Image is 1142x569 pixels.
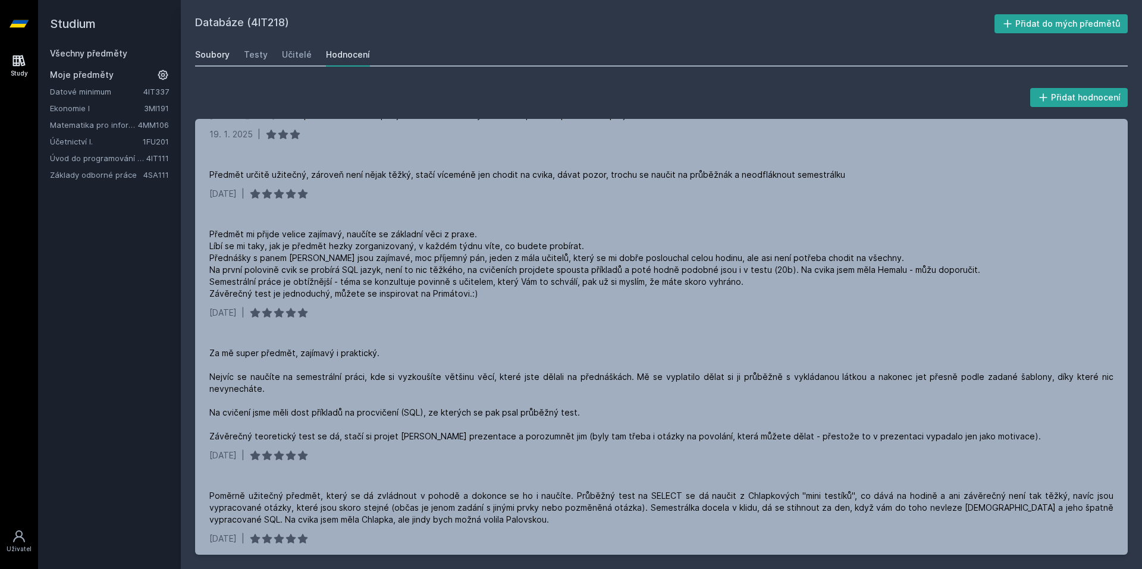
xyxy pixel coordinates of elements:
div: [DATE] [209,307,237,319]
h2: Databáze (4IT218) [195,14,994,33]
div: Soubory [195,49,230,61]
a: Účetnictví I. [50,136,143,147]
a: Study [2,48,36,84]
a: Úvod do programování v jazyce Python [50,152,146,164]
div: Uživatel [7,545,32,554]
a: Ekonomie I [50,102,144,114]
div: | [241,188,244,200]
div: 19. 1. 2025 [209,128,253,140]
div: [DATE] [209,188,237,200]
a: Hodnocení [326,43,370,67]
a: 4MM106 [138,120,169,130]
div: | [241,533,244,545]
span: Moje předměty [50,69,114,81]
div: Testy [244,49,268,61]
div: Poměrně užitečný předmět, který se dá zvládnout v pohodě a dokonce se ho i naučíte. Průběžný test... [209,490,1113,526]
a: 1FU201 [143,137,169,146]
div: | [258,128,261,140]
a: Základy odborné práce [50,169,143,181]
a: Všechny předměty [50,48,127,58]
a: 4IT337 [143,87,169,96]
a: Matematika pro informatiky [50,119,138,131]
div: | [241,307,244,319]
div: | [241,449,244,461]
a: 3MI191 [144,103,169,113]
div: [DATE] [209,533,237,545]
div: Study [11,69,28,78]
button: Přidat hodnocení [1030,88,1128,107]
a: Datové minimum [50,86,143,98]
div: Za mě super předmět, zajímavý i praktický. Nejvíc se naučíte na semestrální práci, kde si vyzkouš... [209,347,1113,442]
a: 4IT111 [146,153,169,163]
div: Hodnocení [326,49,370,61]
div: Učitelé [282,49,312,61]
button: Přidat do mých předmětů [994,14,1128,33]
a: Uživatel [2,523,36,559]
div: Předmět určitě užitečný, zároveň není nějak těžký, stačí víceméně jen chodit na cvika, dávat pozo... [209,169,845,181]
a: Učitelé [282,43,312,67]
a: Soubory [195,43,230,67]
div: [DATE] [209,449,237,461]
a: Testy [244,43,268,67]
div: Předmět mi přijde velice zajímavý, naučíte se základní věci z praxe. Líbí se mi taky, jak je před... [209,228,983,300]
a: 4SA111 [143,170,169,180]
